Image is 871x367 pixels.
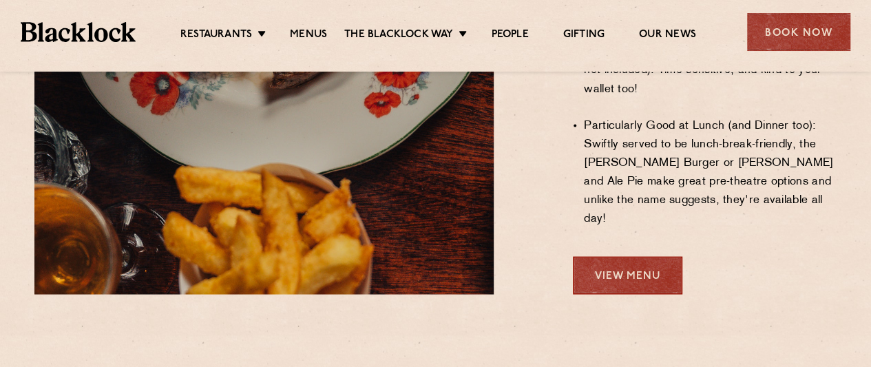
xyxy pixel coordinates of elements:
div: Book Now [747,13,850,51]
img: BL_Textured_Logo-footer-cropped.svg [21,22,136,41]
a: Menus [290,28,327,43]
a: The Blacklock Way [344,28,453,43]
a: Gifting [563,28,605,43]
a: Our News [639,28,696,43]
a: People [491,28,528,43]
li: Particularly Good at Lunch (and Dinner too): Swiftly served to be lunch-break-friendly, the [PERS... [584,116,837,228]
a: Restaurants [180,28,252,43]
a: View Menu [573,256,682,294]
